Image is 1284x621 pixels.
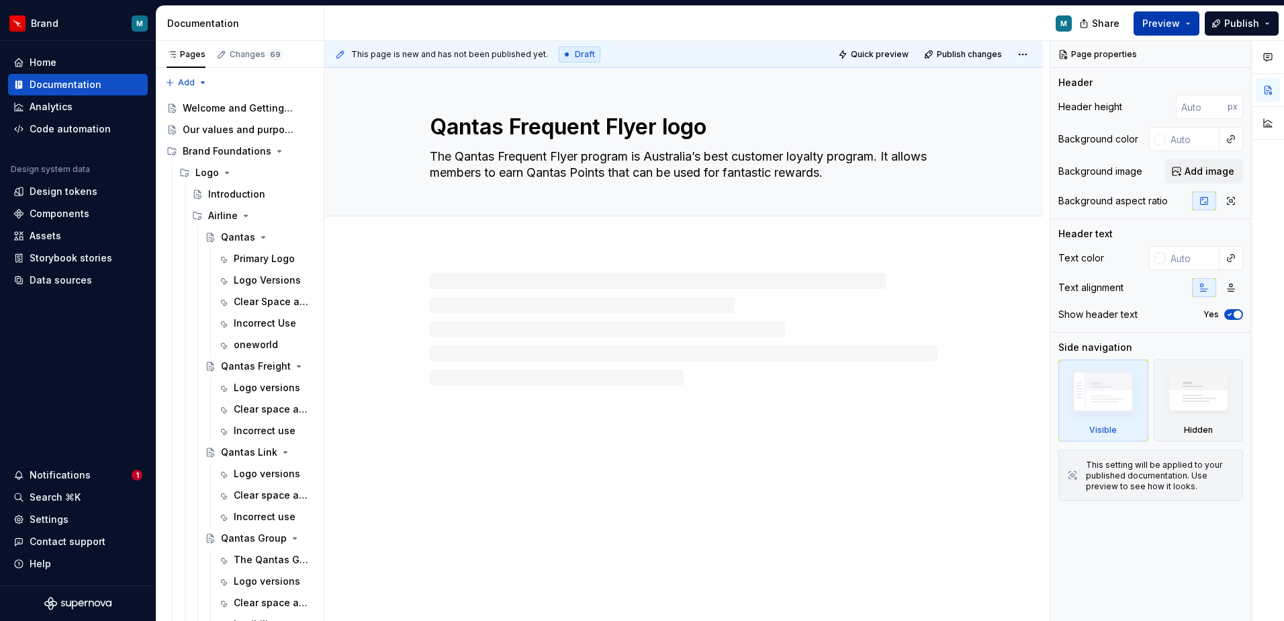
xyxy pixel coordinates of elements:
[212,420,318,442] a: Incorrect use
[1089,425,1117,436] div: Visible
[30,557,51,571] div: Help
[1058,76,1093,89] div: Header
[1058,100,1122,114] div: Header height
[1165,246,1220,270] input: Auto
[1086,460,1234,492] div: This setting will be applied to your published documentation. Use preview to see how it looks.
[1058,227,1113,241] div: Header text
[1060,18,1067,29] div: M
[1092,17,1119,30] span: Share
[8,225,148,247] a: Assets
[234,381,300,395] div: Logo versions
[212,291,318,313] a: Clear Space and Minimum Size
[199,442,318,463] a: Qantas Link
[1058,194,1168,208] div: Background aspect ratio
[937,49,1002,60] span: Publish changes
[183,101,293,115] div: Welcome and Getting Started
[1154,360,1244,442] div: Hidden
[234,467,300,481] div: Logo versions
[1185,165,1234,178] span: Add image
[30,56,56,69] div: Home
[212,313,318,334] a: Incorrect Use
[167,17,318,30] div: Documentation
[212,549,318,571] a: The Qantas Group logo
[136,18,143,29] div: M
[1134,11,1199,36] button: Preview
[427,111,935,143] textarea: Qantas Frequent Flyer logo
[1058,360,1148,442] div: Visible
[212,571,318,592] a: Logo versions
[1058,341,1132,354] div: Side navigation
[8,203,148,224] a: Components
[575,49,595,60] span: Draft
[1224,17,1259,30] span: Publish
[9,15,26,32] img: 6b187050-a3ed-48aa-8485-808e17fcee26.png
[167,49,205,60] div: Pages
[199,528,318,549] a: Qantas Group
[212,463,318,485] a: Logo versions
[920,45,1008,64] button: Publish changes
[8,509,148,530] a: Settings
[1228,101,1238,112] p: px
[174,162,318,183] div: Logo
[30,468,91,482] div: Notifications
[30,207,89,220] div: Components
[212,506,318,528] a: Incorrect use
[427,146,935,183] textarea: The Qantas Frequent Flyer program is Australia’s best customer loyalty program. It allows members...
[234,295,310,308] div: Clear Space and Minimum Size
[234,575,300,588] div: Logo versions
[234,403,310,416] div: Clear space and minimum size
[30,78,101,91] div: Documentation
[1176,95,1228,119] input: Auto
[132,470,142,481] span: 1
[30,185,97,198] div: Design tokens
[1058,281,1123,294] div: Text alignment
[31,17,58,30] div: Brand
[234,553,310,567] div: The Qantas Group logo
[234,510,295,524] div: Incorrect use
[30,100,73,114] div: Analytics
[221,446,277,459] div: Qantas Link
[234,338,278,351] div: oneworld
[221,532,287,545] div: Qantas Group
[1058,132,1138,146] div: Background color
[178,77,195,88] span: Add
[1142,17,1180,30] span: Preview
[221,231,255,244] div: Qantas
[234,489,310,502] div: Clear space and minimum size
[183,123,293,136] div: Our values and purpose
[187,205,318,226] div: Airline
[199,356,318,377] a: Qantas Freight
[234,252,295,265] div: Primary Logo
[187,183,318,205] a: Introduction
[208,209,238,222] div: Airline
[44,597,111,610] svg: Supernova Logo
[8,247,148,269] a: Storybook stories
[212,485,318,506] a: Clear space and minimum size
[230,49,283,60] div: Changes
[8,487,148,508] button: Search ⌘K
[8,181,148,202] a: Design tokens
[30,251,112,265] div: Storybook stories
[161,73,212,92] button: Add
[834,45,915,64] button: Quick preview
[11,164,90,175] div: Design system data
[30,491,81,504] div: Search ⌘K
[351,49,548,60] span: This page is new and has not been published yet.
[8,531,148,552] button: Contact support
[1058,165,1142,178] div: Background image
[851,49,909,60] span: Quick preview
[1165,159,1243,183] button: Add image
[8,464,148,486] button: Notifications1
[1058,251,1104,265] div: Text color
[199,226,318,248] a: Qantas
[212,399,318,420] a: Clear space and minimum size
[1203,309,1219,320] label: Yes
[195,166,219,179] div: Logo
[208,188,265,201] div: Introduction
[8,74,148,95] a: Documentation
[8,52,148,73] a: Home
[30,274,92,287] div: Data sources
[234,274,301,287] div: Logo Versions
[8,118,148,140] a: Code automation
